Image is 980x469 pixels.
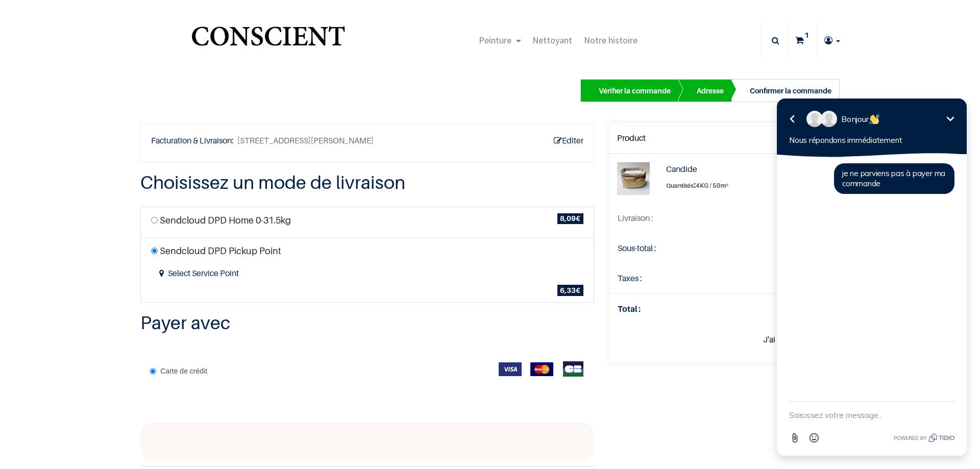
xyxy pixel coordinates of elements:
[562,361,585,377] img: CB
[189,20,347,61] img: Conscient
[140,170,594,194] h3: Choisissez un mode de livraison
[609,203,738,233] td: La livraison sera mise à jour après avoir choisi une nouvelle méthode de livraison
[802,30,812,40] sup: 1
[554,134,583,147] a: Editer
[750,85,831,97] div: Confirmer la commande
[150,368,156,375] input: Carte de crédit
[617,162,650,195] img: Candide (4KG / 50m²)
[584,34,638,46] span: Notre histoire
[696,182,728,189] span: 4KG / 50m²
[499,362,522,376] img: VISA
[473,22,527,58] a: Peinture
[788,22,817,58] a: 1
[763,334,831,344] a: J'ai un code promo
[479,34,511,46] span: Peinture
[530,362,553,376] img: MasterCard
[666,182,694,189] span: Quantités
[666,178,761,192] label: :
[151,135,236,145] b: Facturation & Livraison:
[237,134,374,147] span: [STREET_ADDRESS][PERSON_NAME]
[609,233,738,263] td: Sous-total :
[609,123,658,154] th: Product
[151,262,247,285] button: Select Service Point
[560,286,576,294] span: 6,33
[532,34,572,46] span: Nettoyant
[189,20,347,61] a: Logo of Conscient
[666,164,697,174] strong: Candide
[560,214,576,223] span: 8,09
[764,88,980,469] iframe: Tidio Chat
[160,367,207,375] span: Carte de crédit
[160,213,291,227] label: Sendcloud DPD Home 0-31.5kg
[159,438,576,447] iframe: Cadre de saisie sécurisé pour le paiement par carte
[160,244,281,258] label: Sendcloud DPD Pickup Point
[697,85,724,97] div: Adresse
[599,85,671,97] div: Vérifier la commande
[140,311,594,335] h3: Payer avec
[609,263,738,294] td: Taxes :
[557,285,584,296] span: €
[557,213,584,225] span: €
[618,304,641,314] strong: Total :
